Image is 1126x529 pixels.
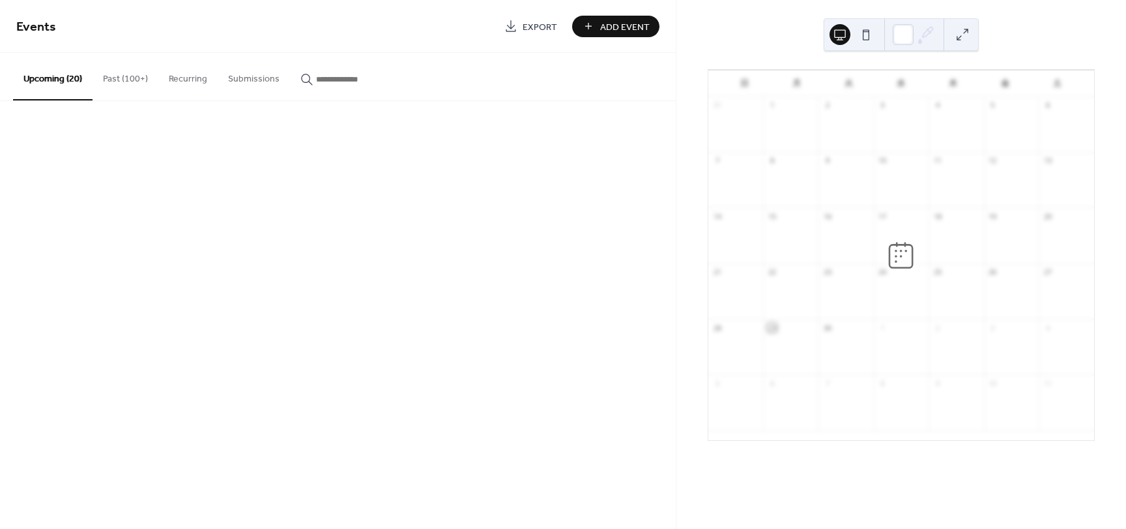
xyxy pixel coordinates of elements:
div: 7 [822,378,832,388]
div: 10 [878,156,888,166]
div: 2 [822,100,832,110]
div: 15 [767,211,777,221]
div: 16 [822,211,832,221]
div: 1 [878,323,888,333]
div: 1 [767,100,777,110]
div: 28 [712,323,722,333]
button: Recurring [158,53,218,99]
div: 8 [878,378,888,388]
div: 22 [767,267,777,277]
div: 17 [878,211,888,221]
div: 4 [1043,323,1052,333]
div: 3 [988,323,998,333]
div: 13 [1043,156,1052,166]
div: 5 [988,100,998,110]
div: 金 [979,70,1032,97]
div: 火 [823,70,875,97]
span: Add Event [600,20,650,34]
div: 8 [767,156,777,166]
div: 6 [767,378,777,388]
div: 2 [932,323,942,333]
div: 14 [712,211,722,221]
div: 7 [712,156,722,166]
span: Events [16,14,56,40]
div: 月 [771,70,823,97]
div: 3 [878,100,888,110]
div: 27 [1043,267,1052,277]
div: 11 [1043,378,1052,388]
button: Submissions [218,53,290,99]
span: Export [523,20,557,34]
div: 木 [927,70,979,97]
div: 11 [932,156,942,166]
div: 21 [712,267,722,277]
div: 4 [932,100,942,110]
div: 26 [988,267,998,277]
button: Upcoming (20) [13,53,93,100]
div: 5 [712,378,722,388]
a: Export [495,16,567,37]
button: Add Event [572,16,659,37]
div: 29 [767,323,777,333]
div: 土 [1032,70,1084,97]
div: 20 [1043,211,1052,221]
div: 水 [875,70,927,97]
div: 19 [988,211,998,221]
div: 25 [932,267,942,277]
div: 6 [1043,100,1052,110]
div: 24 [878,267,888,277]
div: 9 [822,156,832,166]
div: 30 [822,323,832,333]
div: 日 [719,70,771,97]
div: 9 [932,378,942,388]
button: Past (100+) [93,53,158,99]
div: 31 [712,100,722,110]
div: 12 [988,156,998,166]
div: 10 [988,378,998,388]
div: 18 [932,211,942,221]
div: 23 [822,267,832,277]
